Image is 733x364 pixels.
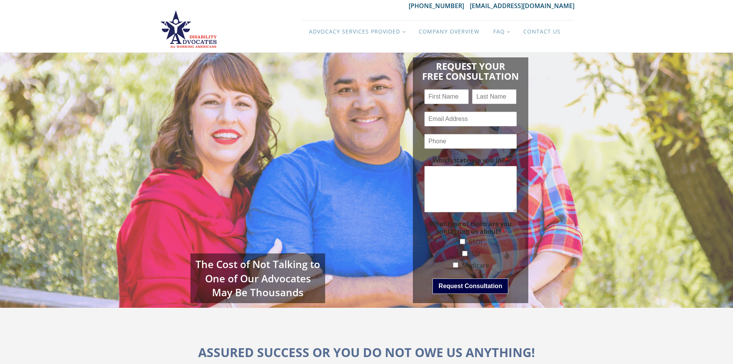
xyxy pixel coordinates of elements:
[424,134,517,149] input: Phone
[409,2,470,10] a: [PHONE_NUMBER]
[432,278,508,294] button: Request Consultation
[424,220,517,236] label: What type of claim are you contacting us about?
[424,112,517,126] input: Email Address
[424,89,469,104] input: First Name
[190,253,325,303] div: The Cost of Not Talking to One of Our Advocates May Be Thousands
[302,20,412,43] a: Advocacy Services Provided
[472,89,516,104] input: Last Name
[424,156,517,164] label: Which state are you in?
[422,57,519,82] h1: Request Your Free Consultation
[198,342,535,362] h1: ASSURED SUCCESS OR YOU DO NOT OWE US ANYTHING!
[469,238,482,246] label: SSDI
[486,20,516,43] a: FAQ
[516,20,568,43] a: Contact Us
[470,2,574,10] a: [EMAIL_ADDRESS][DOMAIN_NAME]
[462,261,489,270] label: Medicare
[471,250,480,258] label: SSI
[412,20,486,43] a: Company Overview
